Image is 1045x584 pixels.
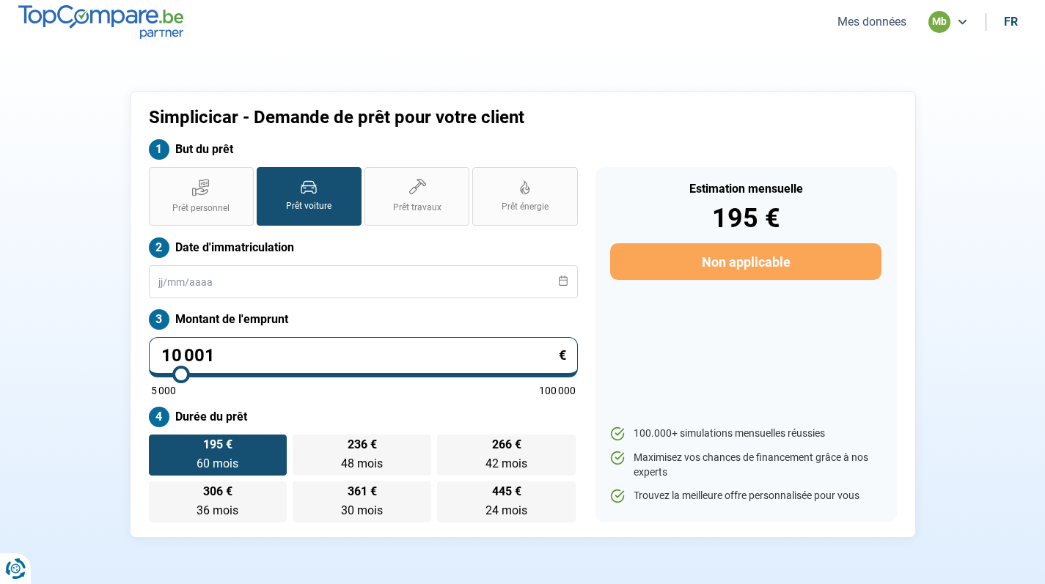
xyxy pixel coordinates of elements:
div: 195 € [610,205,881,232]
span: 236 € [348,439,377,451]
span: Prêt énergie [502,201,549,213]
span: 24 mois [485,503,527,517]
span: 30 mois [341,503,383,517]
span: 445 € [492,486,521,498]
label: Montant de l'emprunt [149,309,578,330]
li: Maximisez vos chances de financement grâce à nos experts [610,451,881,479]
span: 5 000 [151,385,176,396]
button: Mes données [833,14,911,29]
span: 42 mois [485,457,527,470]
img: TopCompare.be [18,5,183,38]
h1: Simplicicar - Demande de prêt pour votre client [149,107,705,128]
span: 100 000 [539,385,576,396]
button: Non applicable [610,243,881,280]
span: Prêt personnel [172,202,230,215]
span: 195 € [203,439,232,451]
span: 266 € [492,439,521,451]
span: Prêt travaux [393,202,441,214]
span: 36 mois [197,503,238,517]
input: jj/mm/aaaa [149,265,578,298]
div: fr [1004,15,1018,29]
span: € [559,349,566,362]
span: 361 € [348,486,377,498]
div: Estimation mensuelle [610,183,881,195]
div: mb [928,11,950,33]
li: Trouvez la meilleure offre personnalisée pour vous [610,489,881,503]
span: 60 mois [197,457,238,470]
span: 306 € [203,486,232,498]
span: 48 mois [341,457,383,470]
li: 100.000+ simulations mensuelles réussies [610,426,881,441]
label: But du prêt [149,139,578,160]
span: Prêt voiture [286,200,331,212]
label: Date d'immatriculation [149,237,578,258]
label: Durée du prêt [149,407,578,427]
